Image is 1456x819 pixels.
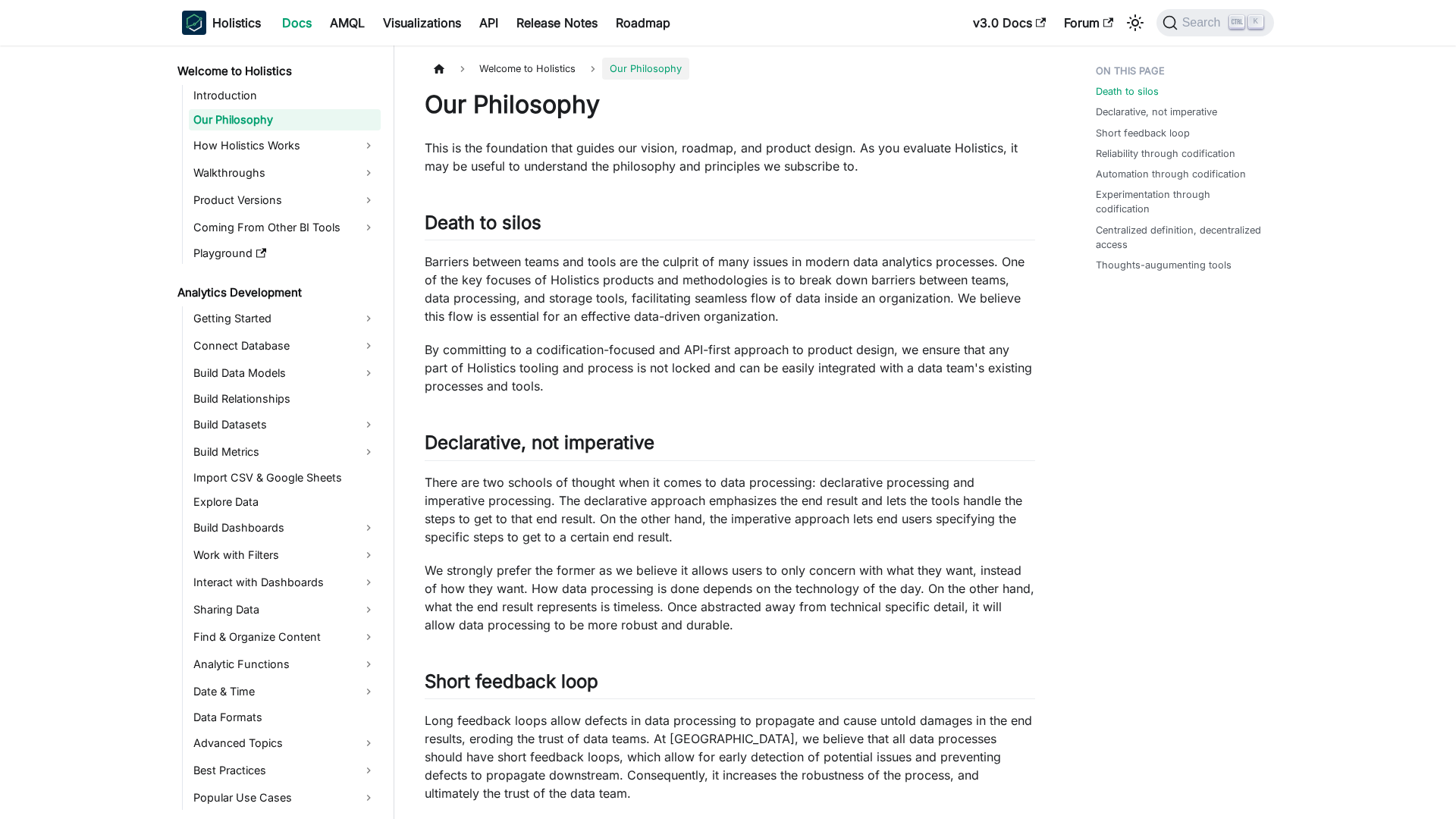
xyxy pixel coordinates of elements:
button: Search (Ctrl+K) [1156,9,1274,36]
a: Walkthroughs [189,161,381,185]
a: Build Relationships [189,388,381,409]
a: Sharing Data [189,598,381,622]
a: Release Notes [507,11,607,35]
p: Barriers between teams and tools are the culprit of many issues in modern data analytics processe... [425,253,1035,325]
a: Experimentation through codification [1096,187,1265,216]
a: Welcome to Holistics [173,61,381,82]
a: Date & Time [189,679,381,704]
p: This is the foundation that guides our vision, roadmap, and product design. As you evaluate Holis... [425,139,1035,175]
a: Playground [189,243,381,264]
a: Connect Database [189,334,381,358]
a: Build Dashboards [189,516,381,540]
a: Work with Filters [189,543,381,567]
a: Build Metrics [189,440,381,464]
a: Docs [273,11,321,35]
a: Coming From Other BI Tools [189,215,381,240]
a: Analytic Functions [189,652,381,676]
a: v3.0 Docs [964,11,1055,35]
p: Long feedback loops allow defects in data processing to propagate and cause untold damages in the... [425,711,1035,802]
kbd: K [1248,15,1263,29]
a: Automation through codification [1096,167,1246,181]
a: Thoughts-augumenting tools [1096,258,1232,272]
a: How Holistics Works [189,133,381,158]
span: Search [1178,16,1230,30]
a: Forum [1055,11,1122,35]
a: Advanced Topics [189,731,381,755]
button: Switch between dark and light mode (currently light mode) [1123,11,1147,35]
a: HolisticsHolistics [182,11,261,35]
p: There are two schools of thought when it comes to data processing: declarative processing and imp... [425,473,1035,546]
a: API [470,11,507,35]
a: Find & Organize Content [189,625,381,649]
a: Build Data Models [189,361,381,385]
nav: Docs sidebar [167,45,394,819]
a: Death to silos [1096,84,1159,99]
span: Our Philosophy [602,58,689,80]
h1: Our Philosophy [425,89,1035,120]
a: Our Philosophy [189,109,381,130]
a: Getting Started [189,306,381,331]
img: Holistics [182,11,206,35]
a: Home page [425,58,453,80]
h2: Declarative, not imperative [425,431,1035,460]
a: Declarative, not imperative [1096,105,1217,119]
a: Roadmap [607,11,679,35]
span: Welcome to Holistics [472,58,583,80]
a: Interact with Dashboards [189,570,381,595]
a: Short feedback loop [1096,126,1190,140]
h2: Short feedback loop [425,670,1035,699]
a: Visualizations [374,11,470,35]
a: Import CSV & Google Sheets [189,467,381,488]
a: AMQL [321,11,374,35]
b: Holistics [212,14,261,32]
a: Explore Data [189,491,381,513]
a: Build Datasets [189,413,381,437]
a: Best Practices [189,758,381,783]
a: Centralized definition, decentralized access [1096,223,1265,252]
p: We strongly prefer the former as we believe it allows users to only concern with what they want, ... [425,561,1035,634]
nav: Breadcrumbs [425,58,1035,80]
h2: Death to silos [425,212,1035,240]
a: Introduction [189,85,381,106]
a: Analytics Development [173,282,381,303]
a: Product Versions [189,188,381,212]
a: Reliability through codification [1096,146,1235,161]
a: Popular Use Cases [189,786,381,810]
a: Data Formats [189,707,381,728]
p: By committing to a codification-focused and API-first approach to product design, we ensure that ... [425,340,1035,395]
